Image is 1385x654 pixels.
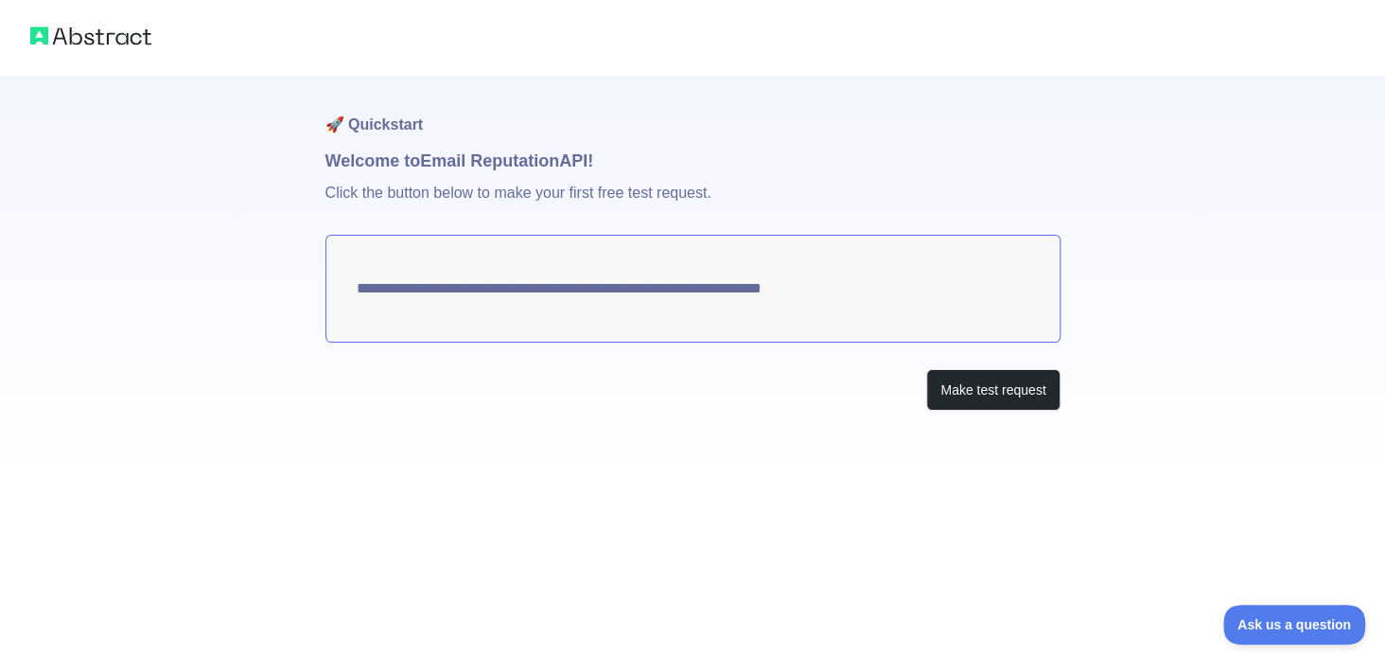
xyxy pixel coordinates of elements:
button: Make test request [926,369,1060,412]
h1: 🚀 Quickstart [325,76,1061,148]
iframe: Toggle Customer Support [1223,605,1366,645]
h1: Welcome to Email Reputation API! [325,148,1061,174]
p: Click the button below to make your first free test request. [325,174,1061,235]
img: Abstract logo [30,23,151,49]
